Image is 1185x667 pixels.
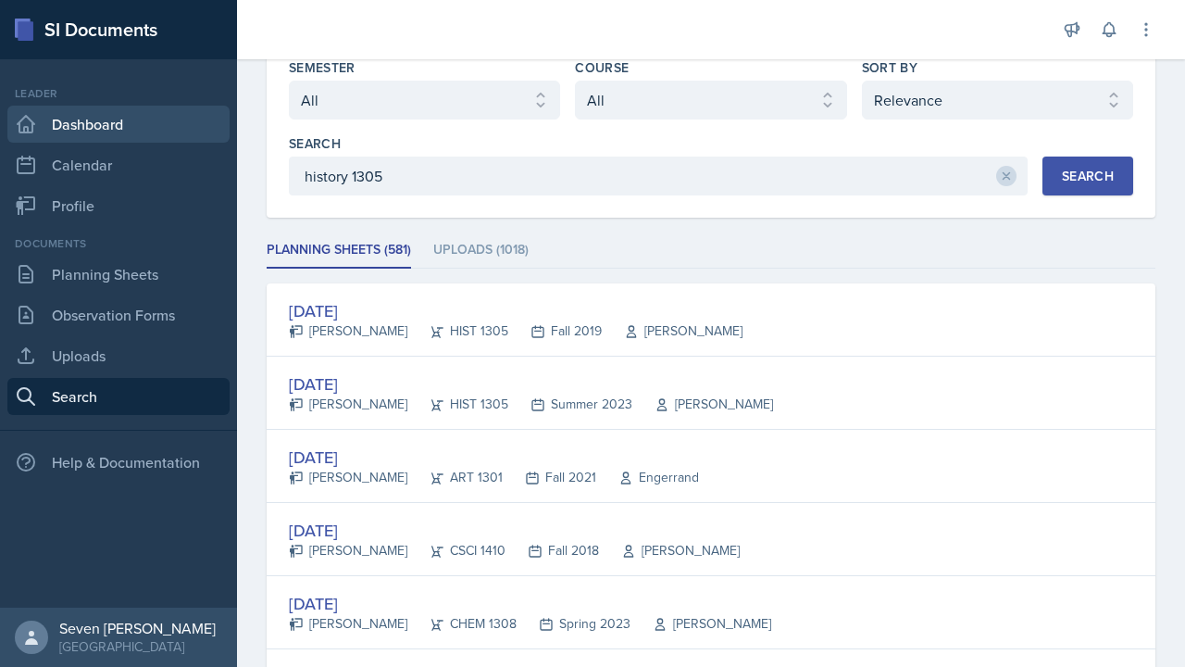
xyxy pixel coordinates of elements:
[7,337,230,374] a: Uploads
[289,445,699,470] div: [DATE]
[407,468,503,487] div: ART 1301
[289,371,773,396] div: [DATE]
[7,106,230,143] a: Dashboard
[630,614,771,634] div: [PERSON_NAME]
[407,614,517,634] div: CHEM 1308
[289,58,355,77] label: Semester
[1062,169,1114,183] div: Search
[7,235,230,252] div: Documents
[289,468,407,487] div: [PERSON_NAME]
[289,541,407,560] div: [PERSON_NAME]
[596,468,699,487] div: Engerrand
[7,187,230,224] a: Profile
[7,85,230,102] div: Leader
[602,321,742,341] div: [PERSON_NAME]
[59,637,216,656] div: [GEOGRAPHIC_DATA]
[289,518,740,543] div: [DATE]
[289,395,407,414] div: [PERSON_NAME]
[289,321,407,341] div: [PERSON_NAME]
[508,321,602,341] div: Fall 2019
[505,541,599,560] div: Fall 2018
[289,157,1028,195] input: Enter search phrase
[289,298,742,323] div: [DATE]
[7,378,230,415] a: Search
[7,146,230,183] a: Calendar
[59,619,216,637] div: Seven [PERSON_NAME]
[289,134,341,153] label: Search
[508,395,632,414] div: Summer 2023
[862,58,917,77] label: Sort By
[407,321,508,341] div: HIST 1305
[599,541,740,560] div: [PERSON_NAME]
[7,444,230,481] div: Help & Documentation
[575,58,629,77] label: Course
[407,395,508,414] div: HIST 1305
[267,233,411,269] li: Planning Sheets (581)
[289,614,407,634] div: [PERSON_NAME]
[503,468,596,487] div: Fall 2021
[433,233,529,269] li: Uploads (1018)
[7,256,230,293] a: Planning Sheets
[517,614,630,634] div: Spring 2023
[407,541,505,560] div: CSCI 1410
[7,296,230,333] a: Observation Forms
[632,395,773,414] div: [PERSON_NAME]
[289,591,771,616] div: [DATE]
[1042,157,1133,195] button: Search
